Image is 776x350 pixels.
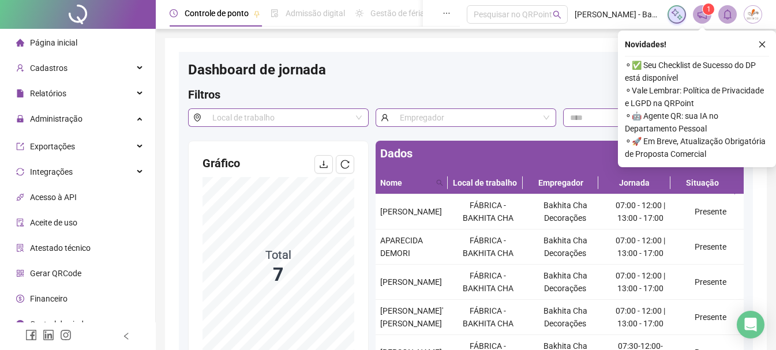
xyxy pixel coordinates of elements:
span: Financeiro [30,294,68,303]
span: info-circle [16,320,24,328]
span: Controle de ponto [185,9,249,18]
span: bell [722,9,733,20]
span: file [16,89,24,97]
span: Filtros [188,88,220,101]
span: user [376,108,393,127]
span: search [434,174,445,191]
span: audit [16,219,24,227]
td: Presente [677,194,744,229]
span: APARECIDA DEMORI [380,236,423,258]
span: ⚬ ✅ Seu Checklist de Sucesso do DP está disponível [625,59,769,84]
span: reload [340,160,350,169]
span: Gerar QRCode [30,269,81,278]
td: Presente [677,229,744,265]
span: pushpin [253,10,260,17]
sup: 1 [703,3,714,15]
span: [PERSON_NAME] [380,207,442,216]
span: environment [188,108,206,127]
th: Situação [670,172,735,194]
span: [PERSON_NAME] [380,277,442,287]
span: ellipsis [443,9,451,17]
span: 1 [707,5,711,13]
span: Página inicial [30,38,77,47]
span: Gráfico [203,156,240,170]
td: Presente [677,300,744,335]
td: FÁBRICA - BAKHITA CHA [449,194,527,229]
th: Jornada [598,172,670,194]
td: Presente [677,265,744,300]
span: facebook [25,329,37,341]
span: export [16,142,24,150]
span: notification [697,9,707,20]
img: 59075 [744,6,762,23]
td: Bakhita Cha Decorações [527,265,604,300]
span: file-done [271,9,279,17]
span: home [16,39,24,47]
span: Dashboard de jornada [188,62,326,78]
img: sparkle-icon.fc2bf0ac1784a2077858766a79e2daf3.svg [670,8,683,21]
span: dollar [16,295,24,303]
span: Gestão de férias [370,9,429,18]
span: Central de ajuda [30,319,88,329]
span: clock-circle [170,9,178,17]
span: qrcode [16,269,24,277]
span: [PERSON_NAME]'[PERSON_NAME] [380,306,443,328]
th: Empregador [523,172,598,194]
span: instagram [60,329,72,341]
span: ⚬ 🤖 Agente QR: sua IA no Departamento Pessoal [625,110,769,135]
span: Exportações [30,142,75,151]
span: solution [16,244,24,252]
span: sun [355,9,363,17]
span: sync [16,168,24,176]
div: Open Intercom Messenger [737,311,764,338]
td: 07:00 - 12:00 | 13:00 - 17:00 [604,300,678,335]
td: FÁBRICA - BAKHITA CHA [449,300,527,335]
td: FÁBRICA - BAKHITA CHA [449,229,527,265]
span: Nome [380,176,432,189]
span: [PERSON_NAME] - Bakhita Cha Decorações LTDA [575,8,661,21]
span: close [758,40,766,48]
span: download [319,160,328,169]
span: lock [16,115,24,123]
span: Integrações [30,167,73,176]
th: Local de trabalho [448,172,523,194]
span: search [553,10,561,19]
span: Admissão digital [286,9,345,18]
span: Aceite de uso [30,218,77,227]
span: search [436,179,443,186]
span: left [122,332,130,340]
span: linkedin [43,329,54,341]
span: Relatórios [30,89,66,98]
span: Novidades ! [625,38,666,51]
span: Atestado técnico [30,243,91,253]
span: Administração [30,114,83,123]
span: Cadastros [30,63,68,73]
td: Bakhita Cha Decorações [527,300,604,335]
td: Bakhita Cha Decorações [527,194,604,229]
span: ⚬ 🚀 Em Breve, Atualização Obrigatória de Proposta Comercial [625,135,769,160]
span: api [16,193,24,201]
td: Bakhita Cha Decorações [527,229,604,265]
td: FÁBRICA - BAKHITA CHA [449,265,527,300]
span: user-add [16,64,24,72]
span: ⚬ Vale Lembrar: Política de Privacidade e LGPD na QRPoint [625,84,769,110]
span: Dados [380,146,413,160]
td: 07:00 - 12:00 | 13:00 - 17:00 [604,194,678,229]
td: 07:00 - 12:00 | 13:00 - 17:00 [604,265,678,300]
td: 07:00 - 12:00 | 13:00 - 17:00 [604,229,678,265]
span: Acesso à API [30,193,77,202]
